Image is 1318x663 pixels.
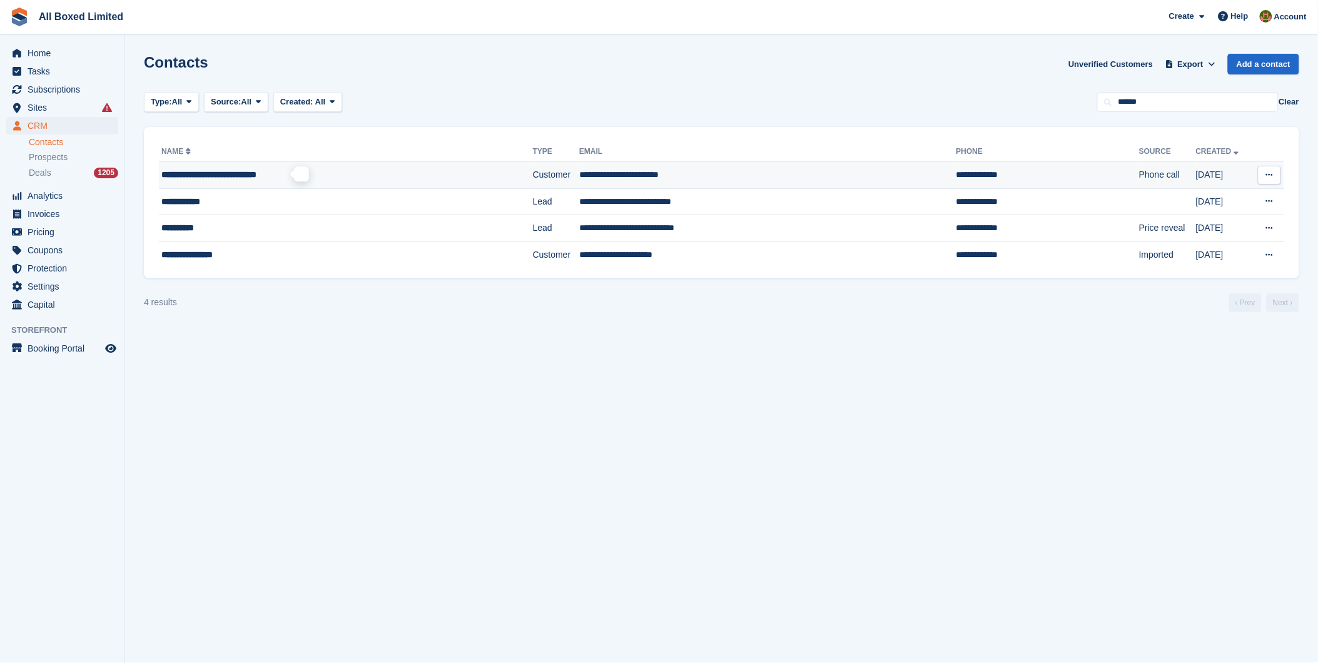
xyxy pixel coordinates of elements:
[6,223,118,241] a: menu
[6,205,118,223] a: menu
[579,142,956,162] th: Email
[34,6,128,27] a: All Boxed Limited
[1139,215,1196,242] td: Price reveal
[28,205,103,223] span: Invoices
[6,63,118,80] a: menu
[1169,10,1194,23] span: Create
[161,147,193,156] a: Name
[10,8,29,26] img: stora-icon-8386f47178a22dfd0bd8f6a31ec36ba5ce8667c1dd55bd0f319d3a0aa187defe.svg
[29,151,118,164] a: Prospects
[28,278,103,295] span: Settings
[28,223,103,241] span: Pricing
[6,241,118,259] a: menu
[28,117,103,134] span: CRM
[29,167,51,179] span: Deals
[204,92,268,113] button: Source: All
[28,340,103,357] span: Booking Portal
[6,260,118,277] a: menu
[1231,10,1249,23] span: Help
[6,99,118,116] a: menu
[28,99,103,116] span: Sites
[6,117,118,134] a: menu
[11,324,124,337] span: Storefront
[144,296,177,309] div: 4 results
[172,96,183,108] span: All
[29,151,68,163] span: Prospects
[1196,188,1252,215] td: [DATE]
[28,44,103,62] span: Home
[29,166,118,180] a: Deals 1205
[151,96,172,108] span: Type:
[533,241,579,268] td: Customer
[1139,162,1196,189] td: Phone call
[533,162,579,189] td: Customer
[533,142,579,162] th: Type
[273,92,342,113] button: Created: All
[6,81,118,98] a: menu
[1196,162,1252,189] td: [DATE]
[1279,96,1299,108] button: Clear
[956,142,1140,162] th: Phone
[1260,10,1272,23] img: Sharon Hawkins
[1196,147,1242,156] a: Created
[94,168,118,178] div: 1205
[1228,54,1299,74] a: Add a contact
[6,44,118,62] a: menu
[6,278,118,295] a: menu
[211,96,241,108] span: Source:
[533,215,579,242] td: Lead
[144,54,208,71] h1: Contacts
[1196,215,1252,242] td: [DATE]
[1227,293,1302,312] nav: Page
[1178,58,1204,71] span: Export
[1274,11,1307,23] span: Account
[6,296,118,313] a: menu
[1063,54,1158,74] a: Unverified Customers
[28,296,103,313] span: Capital
[28,63,103,80] span: Tasks
[280,97,313,106] span: Created:
[1139,241,1196,268] td: Imported
[28,241,103,259] span: Coupons
[6,187,118,205] a: menu
[1267,293,1299,312] a: Next
[1139,142,1196,162] th: Source
[6,340,118,357] a: menu
[102,103,112,113] i: Smart entry sync failures have occurred
[315,97,326,106] span: All
[533,188,579,215] td: Lead
[29,136,118,148] a: Contacts
[144,92,199,113] button: Type: All
[241,96,252,108] span: All
[28,260,103,277] span: Protection
[28,187,103,205] span: Analytics
[1163,54,1218,74] button: Export
[28,81,103,98] span: Subscriptions
[103,341,118,356] a: Preview store
[1196,241,1252,268] td: [DATE]
[1229,293,1262,312] a: Previous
